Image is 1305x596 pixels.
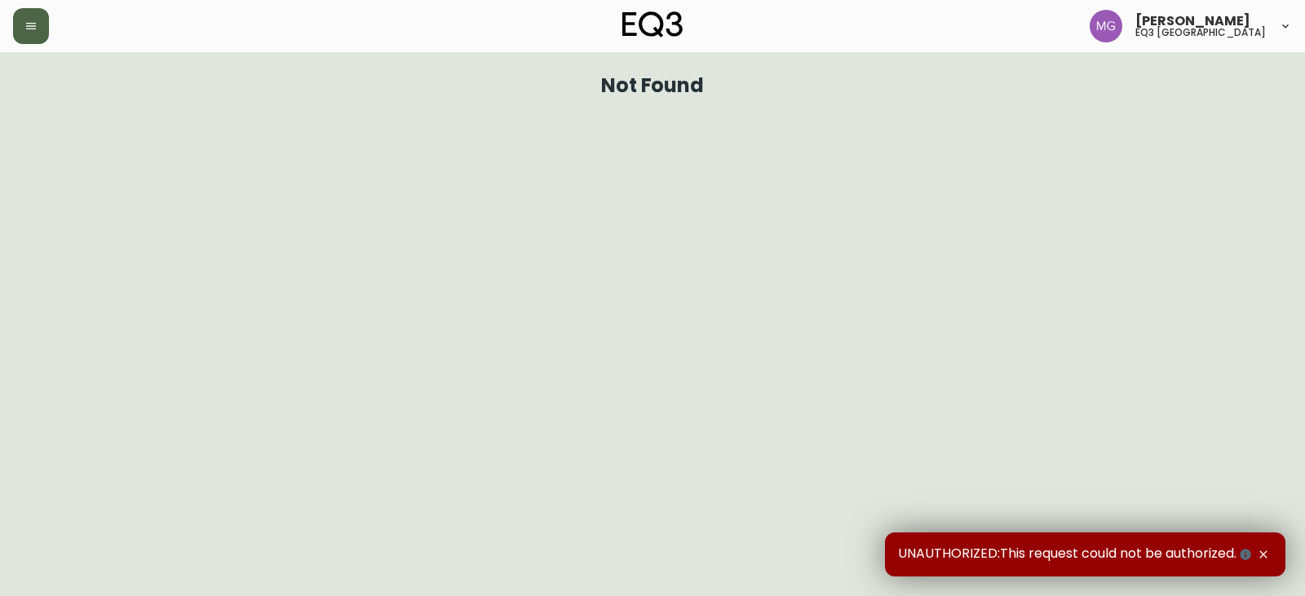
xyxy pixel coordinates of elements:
img: de8837be2a95cd31bb7c9ae23fe16153 [1090,10,1122,42]
span: [PERSON_NAME] [1135,15,1250,28]
span: UNAUTHORIZED:This request could not be authorized. [898,545,1254,563]
img: logo [622,11,683,38]
h1: Not Found [601,78,705,93]
h5: eq3 [GEOGRAPHIC_DATA] [1135,28,1266,38]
